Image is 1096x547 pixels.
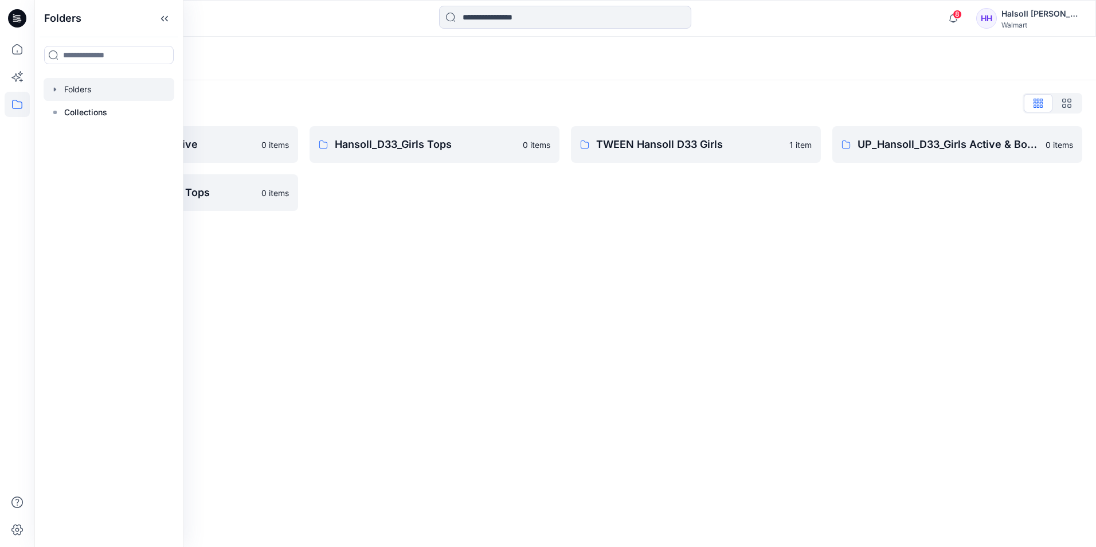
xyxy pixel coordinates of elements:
div: HH [976,8,997,29]
p: 0 items [523,139,550,151]
a: TWEEN Hansoll D33 Girls1 item [571,126,821,163]
p: 0 items [261,139,289,151]
a: UP_Hansoll_D33_Girls Active & Bottoms0 items [832,126,1082,163]
a: Hansoll_D33_Girls Tops0 items [310,126,559,163]
p: 1 item [789,139,812,151]
p: Hansoll_D33_Girls Tops [335,136,516,153]
p: Collections [64,106,107,119]
p: TWEEN Hansoll D33 Girls [596,136,782,153]
p: 0 items [261,187,289,199]
div: Walmart [1001,21,1082,29]
span: 8 [953,10,962,19]
div: Halsoll [PERSON_NAME] Girls Design Team [1001,7,1082,21]
p: UP_Hansoll_D33_Girls Active & Bottoms [858,136,1039,153]
p: 0 items [1046,139,1073,151]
